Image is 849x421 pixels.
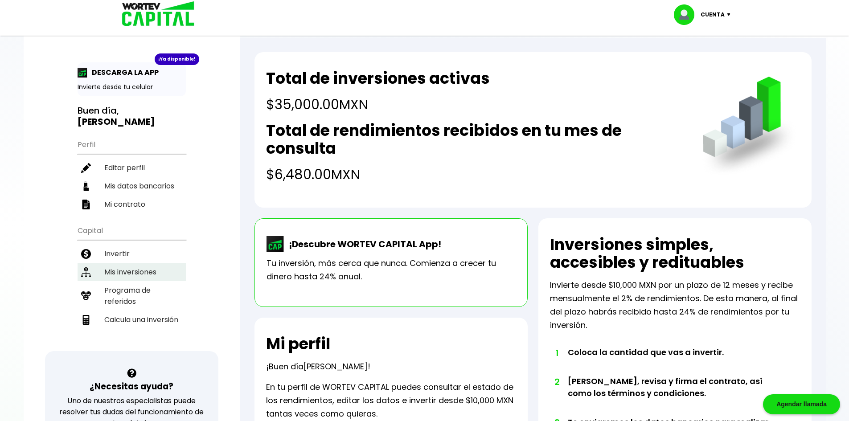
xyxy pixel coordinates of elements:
[78,245,186,263] a: Invertir
[674,4,701,25] img: profile-image
[701,8,725,21] p: Cuenta
[78,135,186,213] ul: Perfil
[550,236,800,271] h2: Inversiones simples, accesibles y redituables
[81,291,91,301] img: recomiendanos-icon.9b8e9327.svg
[266,122,685,157] h2: Total de rendimientos recibidos en tu mes de consulta
[155,53,199,65] div: ¡Ya disponible!
[266,360,370,373] p: ¡Buen día !
[699,77,800,178] img: grafica.516fef24.png
[81,315,91,325] img: calculadora-icon.17d418c4.svg
[763,394,840,414] div: Agendar llamada
[78,159,186,177] a: Editar perfil
[81,181,91,191] img: datos-icon.10cf9172.svg
[266,380,516,421] p: En tu perfil de WORTEV CAPITAL puedes consultar el estado de los rendimientos, editar los datos e...
[87,67,159,78] p: DESCARGA LA APP
[78,221,186,351] ul: Capital
[568,346,775,375] li: Coloca la cantidad que vas a invertir.
[284,237,441,251] p: ¡Descubre WORTEV CAPITAL App!
[78,82,186,92] p: Invierte desde tu celular
[304,361,368,372] span: [PERSON_NAME]
[725,13,737,16] img: icon-down
[81,249,91,259] img: invertir-icon.b3b967d7.svg
[550,278,800,332] p: Invierte desde $10,000 MXN por un plazo de 12 meses y recibe mensualmente el 2% de rendimientos. ...
[78,263,186,281] a: Mis inversiones
[267,257,516,283] p: Tu inversión, más cerca que nunca. Comienza a crecer tu dinero hasta 24% anual.
[78,177,186,195] a: Mis datos bancarios
[568,375,775,416] li: [PERSON_NAME], revisa y firma el contrato, así como los términos y condiciones.
[266,69,490,87] h2: Total de inversiones activas
[81,267,91,277] img: inversiones-icon.6695dc30.svg
[78,68,87,78] img: app-icon
[78,281,186,311] a: Programa de referidos
[554,375,559,388] span: 2
[267,236,284,252] img: wortev-capital-app-icon
[81,200,91,209] img: contrato-icon.f2db500c.svg
[78,311,186,329] a: Calcula una inversión
[78,195,186,213] a: Mi contrato
[90,380,173,393] h3: ¿Necesitas ayuda?
[266,164,685,184] h4: $6,480.00 MXN
[554,346,559,360] span: 1
[78,115,155,128] b: [PERSON_NAME]
[266,335,330,353] h2: Mi perfil
[78,105,186,127] h3: Buen día,
[266,94,490,114] h4: $35,000.00 MXN
[81,163,91,173] img: editar-icon.952d3147.svg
